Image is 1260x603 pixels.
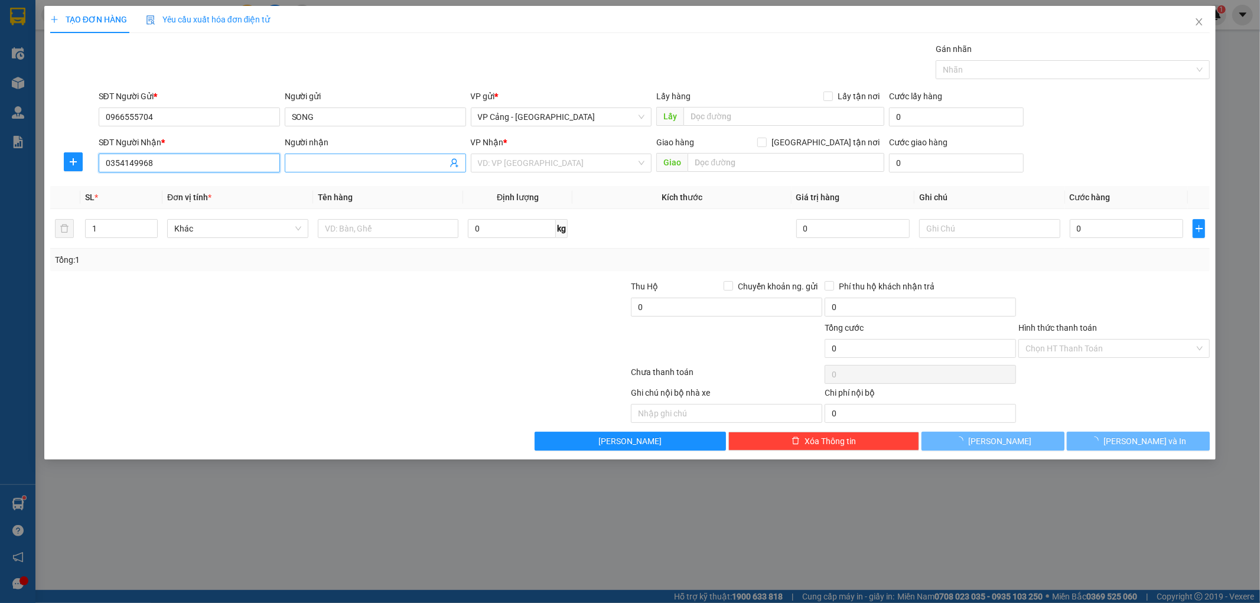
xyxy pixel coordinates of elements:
[471,90,652,103] div: VP gửi
[50,15,127,24] span: TẠO ĐƠN HÀNG
[55,219,74,238] button: delete
[1018,323,1097,333] label: Hình thức thanh toán
[936,44,972,54] label: Gán nhãn
[834,280,939,293] span: Phí thu hộ khách nhận trả
[1183,6,1216,39] button: Close
[99,136,280,149] div: SĐT Người Nhận
[174,220,301,237] span: Khác
[728,432,920,451] button: deleteXóa Thông tin
[167,193,211,202] span: Đơn vị tính
[656,153,688,172] span: Giao
[833,90,884,103] span: Lấy tận nơi
[1070,193,1111,202] span: Cước hàng
[471,138,504,147] span: VP Nhận
[318,193,353,202] span: Tên hàng
[825,386,1016,404] div: Chi phí nội bộ
[656,138,694,147] span: Giao hàng
[64,157,82,167] span: plus
[497,193,539,202] span: Định lượng
[656,107,683,126] span: Lấy
[955,436,968,445] span: loading
[656,92,691,101] span: Lấy hàng
[631,386,822,404] div: Ghi chú nội bộ nhà xe
[1193,219,1206,238] button: plus
[805,435,856,448] span: Xóa Thông tin
[792,436,800,446] span: delete
[825,323,864,333] span: Tổng cước
[1194,17,1204,27] span: close
[631,404,822,423] input: Nhập ghi chú
[50,15,58,24] span: plus
[688,153,884,172] input: Dọc đường
[1193,224,1205,233] span: plus
[796,219,910,238] input: 0
[630,366,824,386] div: Chưa thanh toán
[55,253,486,266] div: Tổng: 1
[662,193,702,202] span: Kích thước
[1067,432,1210,451] button: [PERSON_NAME] và In
[285,90,466,103] div: Người gửi
[919,219,1060,238] input: Ghi Chú
[889,138,948,147] label: Cước giao hàng
[683,107,884,126] input: Dọc đường
[285,136,466,149] div: Người nhận
[922,432,1064,451] button: [PERSON_NAME]
[146,15,271,24] span: Yêu cầu xuất hóa đơn điện tử
[767,136,884,149] span: [GEOGRAPHIC_DATA] tận nơi
[1103,435,1186,448] span: [PERSON_NAME] và In
[889,92,942,101] label: Cước lấy hàng
[146,15,155,25] img: icon
[1090,436,1103,445] span: loading
[631,282,658,291] span: Thu Hộ
[914,186,1065,209] th: Ghi chú
[889,107,1024,126] input: Cước lấy hàng
[478,108,645,126] span: VP Cảng - Hà Nội
[85,193,95,202] span: SL
[556,219,568,238] span: kg
[64,152,83,171] button: plus
[733,280,822,293] span: Chuyển khoản ng. gửi
[318,219,459,238] input: VD: Bàn, Ghế
[968,435,1031,448] span: [PERSON_NAME]
[796,193,840,202] span: Giá trị hàng
[99,90,280,103] div: SĐT Người Gửi
[598,435,662,448] span: [PERSON_NAME]
[535,432,726,451] button: [PERSON_NAME]
[450,158,459,168] span: user-add
[889,154,1024,172] input: Cước giao hàng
